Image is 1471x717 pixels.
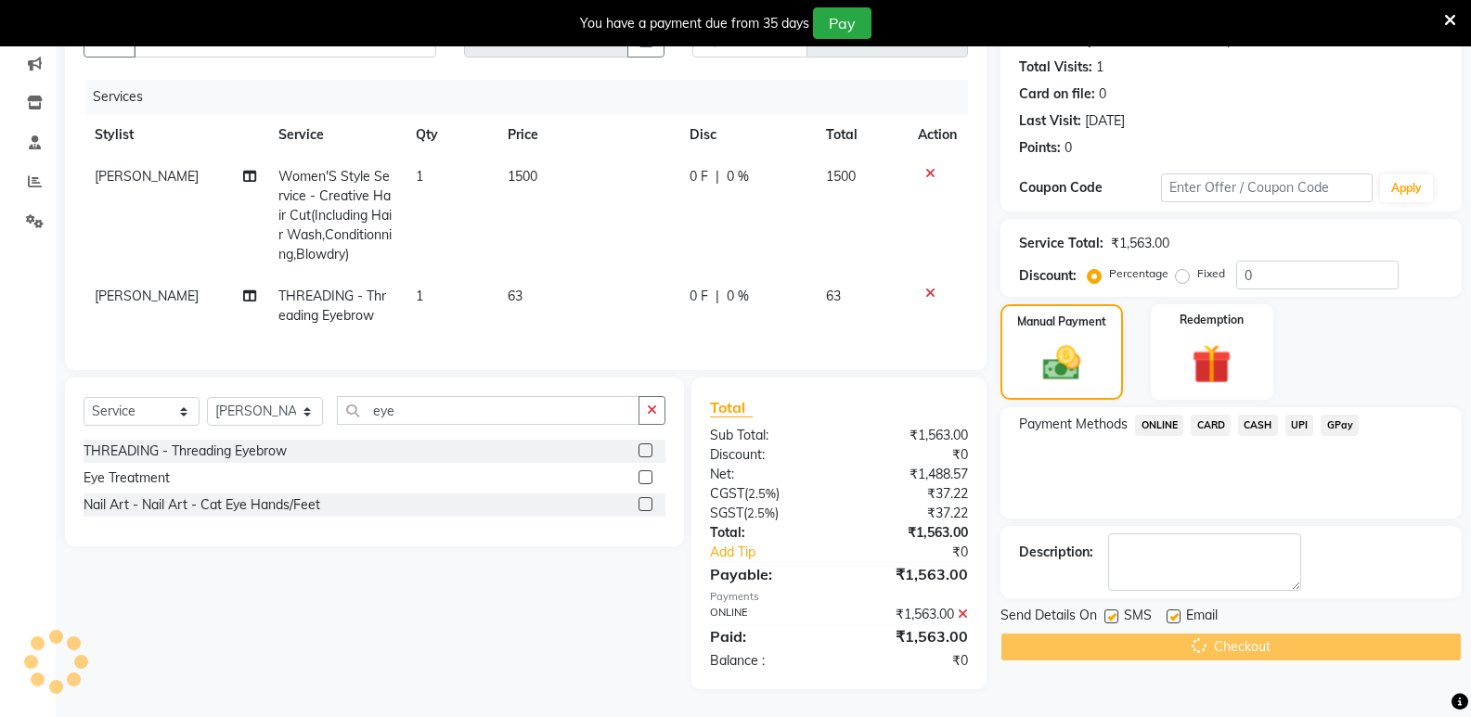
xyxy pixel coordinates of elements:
[1096,58,1103,77] div: 1
[508,168,537,185] span: 1500
[1085,111,1125,131] div: [DATE]
[1180,339,1244,389] img: _gift.svg
[1380,174,1433,202] button: Apply
[1017,314,1106,330] label: Manual Payment
[710,589,968,605] div: Payments
[696,543,863,562] a: Add Tip
[267,114,405,156] th: Service
[1019,266,1077,286] div: Discount:
[839,426,982,445] div: ₹1,563.00
[278,288,386,324] span: THREADING - Threading Eyebrow
[690,287,708,306] span: 0 F
[1111,234,1169,253] div: ₹1,563.00
[813,7,871,39] button: Pay
[826,288,841,304] span: 63
[1238,415,1278,436] span: CASH
[1109,265,1168,282] label: Percentage
[727,287,749,306] span: 0 %
[839,625,982,647] div: ₹1,563.00
[1124,606,1152,629] span: SMS
[1019,543,1093,562] div: Description:
[337,396,639,425] input: Search or Scan
[1031,341,1092,385] img: _cash.svg
[1186,606,1218,629] span: Email
[84,468,170,488] div: Eye Treatment
[696,625,839,647] div: Paid:
[826,168,856,185] span: 1500
[710,505,743,521] span: SGST
[1065,138,1072,158] div: 0
[1180,312,1244,328] label: Redemption
[1197,265,1225,282] label: Fixed
[716,167,719,186] span: |
[710,398,753,417] span: Total
[1135,415,1183,436] span: ONLINE
[839,484,982,504] div: ₹37.22
[690,167,708,186] span: 0 F
[696,504,839,523] div: ( )
[863,543,982,562] div: ₹0
[1099,84,1106,104] div: 0
[1321,415,1359,436] span: GPay
[1191,415,1231,436] span: CARD
[1285,415,1314,436] span: UPI
[696,651,839,671] div: Balance :
[1019,58,1092,77] div: Total Visits:
[747,506,775,520] span: 2.5%
[497,114,678,156] th: Price
[815,114,907,156] th: Total
[727,167,749,186] span: 0 %
[405,114,497,156] th: Qty
[508,288,523,304] span: 63
[1019,415,1128,434] span: Payment Methods
[95,288,199,304] span: [PERSON_NAME]
[696,465,839,484] div: Net:
[580,14,809,33] div: You have a payment due from 35 days
[84,495,320,515] div: Nail Art - Nail Art - Cat Eye Hands/Feet
[416,288,423,304] span: 1
[1019,138,1061,158] div: Points:
[839,523,982,543] div: ₹1,563.00
[678,114,816,156] th: Disc
[1019,178,1160,198] div: Coupon Code
[839,465,982,484] div: ₹1,488.57
[85,80,982,114] div: Services
[716,287,719,306] span: |
[696,563,839,585] div: Payable:
[696,484,839,504] div: ( )
[907,114,968,156] th: Action
[696,426,839,445] div: Sub Total:
[278,168,392,262] span: Women'S Style Service - Creative Hair Cut(Including Hair Wash,Conditionning,Blowdry)
[416,168,423,185] span: 1
[710,485,744,502] span: CGST
[84,442,287,461] div: THREADING - Threading Eyebrow
[1000,606,1097,629] span: Send Details On
[696,445,839,465] div: Discount:
[839,605,982,624] div: ₹1,563.00
[1019,234,1103,253] div: Service Total:
[696,605,839,624] div: ONLINE
[839,445,982,465] div: ₹0
[839,504,982,523] div: ₹37.22
[1019,111,1081,131] div: Last Visit:
[839,563,982,585] div: ₹1,563.00
[696,523,839,543] div: Total:
[1161,173,1373,202] input: Enter Offer / Coupon Code
[84,114,267,156] th: Stylist
[748,486,776,501] span: 2.5%
[1019,84,1095,104] div: Card on file:
[95,168,199,185] span: [PERSON_NAME]
[839,651,982,671] div: ₹0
